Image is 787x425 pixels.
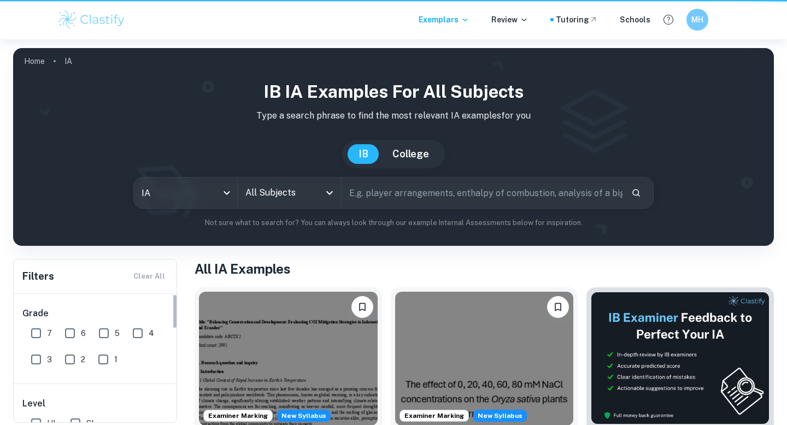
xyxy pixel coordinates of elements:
[149,327,154,339] span: 4
[13,48,774,246] img: profile cover
[47,353,52,365] span: 3
[351,296,373,318] button: Bookmark
[22,307,169,320] h6: Grade
[400,411,468,421] span: Examiner Marking
[57,9,126,31] img: Clastify logo
[115,327,120,339] span: 5
[381,144,440,164] button: College
[419,14,469,26] p: Exemplars
[22,79,765,105] h1: IB IA examples for all subjects
[64,55,72,67] p: IA
[491,14,528,26] p: Review
[22,217,765,228] p: Not sure what to search for? You can always look through our example Internal Assessments below f...
[547,296,569,318] button: Bookmark
[691,14,704,26] h6: MH
[322,185,337,200] button: Open
[591,292,770,424] img: Thumbnail
[22,109,765,122] p: Type a search phrase to find the most relevant IA examples for you
[620,14,650,26] a: Schools
[277,410,331,422] span: New Syllabus
[22,269,54,284] h6: Filters
[473,410,527,422] span: New Syllabus
[627,184,645,202] button: Search
[686,9,708,31] button: MH
[114,353,118,365] span: 1
[24,54,45,69] a: Home
[22,397,169,410] h6: Level
[81,353,85,365] span: 2
[195,259,774,279] h1: All IA Examples
[204,411,272,421] span: Examiner Marking
[134,178,237,208] div: IA
[342,178,622,208] input: E.g. player arrangements, enthalpy of combustion, analysis of a big city...
[556,14,598,26] a: Tutoring
[473,410,527,422] div: Starting from the May 2026 session, the ESS IA requirements have changed. We created this exempla...
[277,410,331,422] div: Starting from the May 2026 session, the ESS IA requirements have changed. We created this exempla...
[81,327,86,339] span: 6
[659,10,678,29] button: Help and Feedback
[348,144,379,164] button: IB
[47,327,52,339] span: 7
